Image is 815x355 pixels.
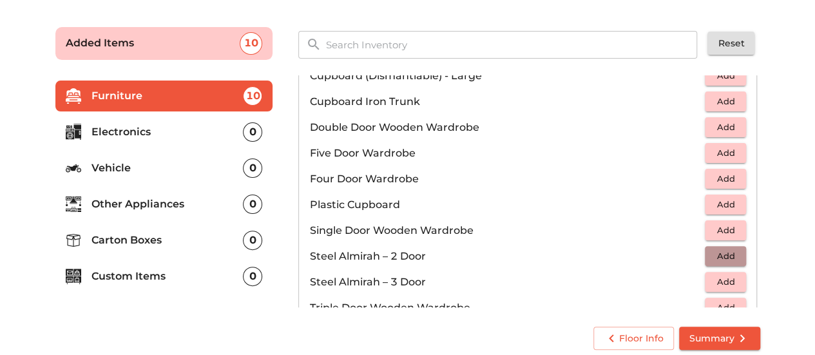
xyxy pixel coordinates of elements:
[679,327,760,350] button: Summary
[705,117,746,137] button: Add
[309,300,705,316] p: Triple Door Wooden Wardrobe
[705,220,746,240] button: Add
[91,160,244,176] p: Vehicle
[711,249,740,264] span: Add
[705,246,746,266] button: Add
[689,331,750,347] span: Summary
[318,31,706,59] input: Search Inventory
[243,158,262,178] div: 0
[705,66,746,86] button: Add
[705,195,746,215] button: Add
[711,223,740,238] span: Add
[243,267,262,286] div: 0
[91,269,244,284] p: Custom Items
[91,197,244,212] p: Other Appliances
[604,331,664,347] span: Floor Info
[243,231,262,250] div: 0
[309,146,705,161] p: Five Door Wardrobe
[705,272,746,292] button: Add
[309,274,705,290] p: Steel Almirah – 3 Door
[711,146,740,160] span: Add
[309,171,705,187] p: Four Door Wardrobe
[243,86,262,106] div: 10
[705,298,746,318] button: Add
[243,122,262,142] div: 0
[309,120,705,135] p: Double Door Wooden Wardrobe
[711,120,740,135] span: Add
[91,124,244,140] p: Electronics
[243,195,262,214] div: 0
[91,233,244,248] p: Carton Boxes
[309,223,705,238] p: Single Door Wooden Wardrobe
[309,197,705,213] p: Plastic Cupboard
[309,94,705,110] p: Cupboard Iron Trunk
[707,32,754,55] button: Reset
[711,274,740,289] span: Add
[705,169,746,189] button: Add
[711,197,740,212] span: Add
[705,143,746,163] button: Add
[593,327,674,350] button: Floor Info
[718,35,744,52] span: Reset
[711,94,740,109] span: Add
[711,68,740,83] span: Add
[66,35,240,51] p: Added Items
[240,32,262,55] div: 10
[91,88,244,104] p: Furniture
[309,68,705,84] p: Cupboard (Dismantlable) - Large
[309,249,705,264] p: Steel Almirah – 2 Door
[705,91,746,111] button: Add
[711,300,740,315] span: Add
[711,171,740,186] span: Add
